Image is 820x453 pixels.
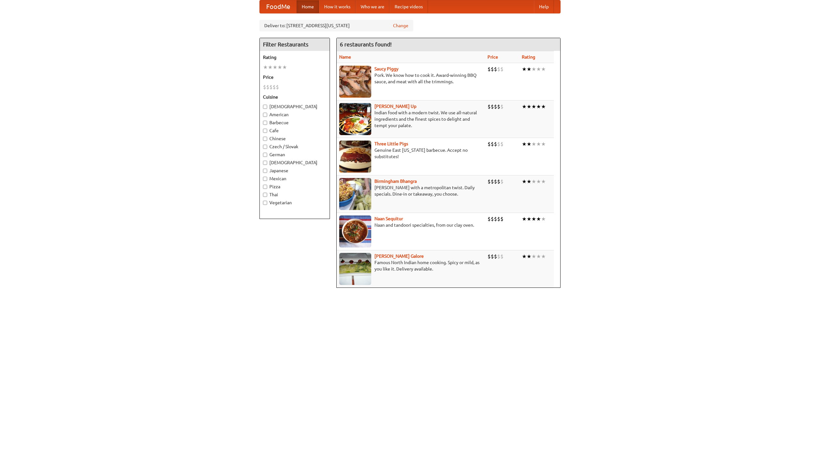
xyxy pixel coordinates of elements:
[263,199,326,206] label: Vegetarian
[282,64,287,71] li: ★
[276,84,279,91] li: $
[531,215,536,222] li: ★
[263,111,326,118] label: American
[541,215,546,222] li: ★
[263,135,326,142] label: Chinese
[500,103,504,110] li: $
[339,222,482,228] p: Naan and tandoori specialties, from our clay oven.
[522,215,527,222] li: ★
[263,159,326,166] label: [DEMOGRAPHIC_DATA]
[263,201,267,205] input: Vegetarian
[522,54,535,60] a: Rating
[339,54,351,60] a: Name
[541,253,546,260] li: ★
[374,254,424,259] a: [PERSON_NAME] Galore
[527,253,531,260] li: ★
[494,178,497,185] li: $
[488,215,491,222] li: $
[263,177,267,181] input: Mexican
[273,84,276,91] li: $
[263,113,267,117] input: American
[488,54,498,60] a: Price
[339,109,482,129] p: Indian food with a modern twist. We use all-natural ingredients and the finest spices to delight ...
[263,121,267,125] input: Barbecue
[536,215,541,222] li: ★
[393,22,408,29] a: Change
[531,141,536,148] li: ★
[541,178,546,185] li: ★
[491,141,494,148] li: $
[536,66,541,73] li: ★
[319,0,356,13] a: How it works
[497,66,500,73] li: $
[488,178,491,185] li: $
[339,141,371,173] img: littlepigs.jpg
[263,175,326,182] label: Mexican
[491,178,494,185] li: $
[389,0,428,13] a: Recipe videos
[541,66,546,73] li: ★
[500,253,504,260] li: $
[263,153,267,157] input: German
[527,215,531,222] li: ★
[494,253,497,260] li: $
[488,103,491,110] li: $
[263,191,326,198] label: Thai
[491,103,494,110] li: $
[297,0,319,13] a: Home
[497,253,500,260] li: $
[263,183,326,190] label: Pizza
[260,0,297,13] a: FoodMe
[494,215,497,222] li: $
[266,84,269,91] li: $
[522,253,527,260] li: ★
[374,141,408,146] a: Three Little Pigs
[541,103,546,110] li: ★
[522,141,527,148] li: ★
[356,0,389,13] a: Who we are
[488,141,491,148] li: $
[531,253,536,260] li: ★
[263,74,326,80] h5: Price
[339,259,482,272] p: Famous North Indian home cooking. Spicy or mild, as you like it. Delivery available.
[500,215,504,222] li: $
[263,161,267,165] input: [DEMOGRAPHIC_DATA]
[263,167,326,174] label: Japanese
[494,103,497,110] li: $
[536,103,541,110] li: ★
[497,178,500,185] li: $
[527,66,531,73] li: ★
[263,105,267,109] input: [DEMOGRAPHIC_DATA]
[263,193,267,197] input: Thai
[491,253,494,260] li: $
[491,215,494,222] li: $
[531,178,536,185] li: ★
[339,66,371,98] img: saucy.jpg
[268,64,273,71] li: ★
[522,66,527,73] li: ★
[263,94,326,100] h5: Cuisine
[339,72,482,85] p: Pork. We know how to cook it. Award-winning BBQ sauce, and meat with all the trimmings.
[488,66,491,73] li: $
[522,103,527,110] li: ★
[494,141,497,148] li: $
[527,178,531,185] li: ★
[263,143,326,150] label: Czech / Slovak
[339,184,482,197] p: [PERSON_NAME] with a metropolitan twist. Daily specials. Dine-in or takeaway, you choose.
[494,66,497,73] li: $
[374,216,403,221] a: Naan Sequitur
[527,103,531,110] li: ★
[339,103,371,135] img: curryup.jpg
[263,64,268,71] li: ★
[374,66,398,71] a: Saucy Piggy
[339,215,371,247] img: naansequitur.jpg
[497,103,500,110] li: $
[374,104,416,109] a: [PERSON_NAME] Up
[536,178,541,185] li: ★
[541,141,546,148] li: ★
[491,66,494,73] li: $
[374,179,417,184] a: Birmingham Bhangra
